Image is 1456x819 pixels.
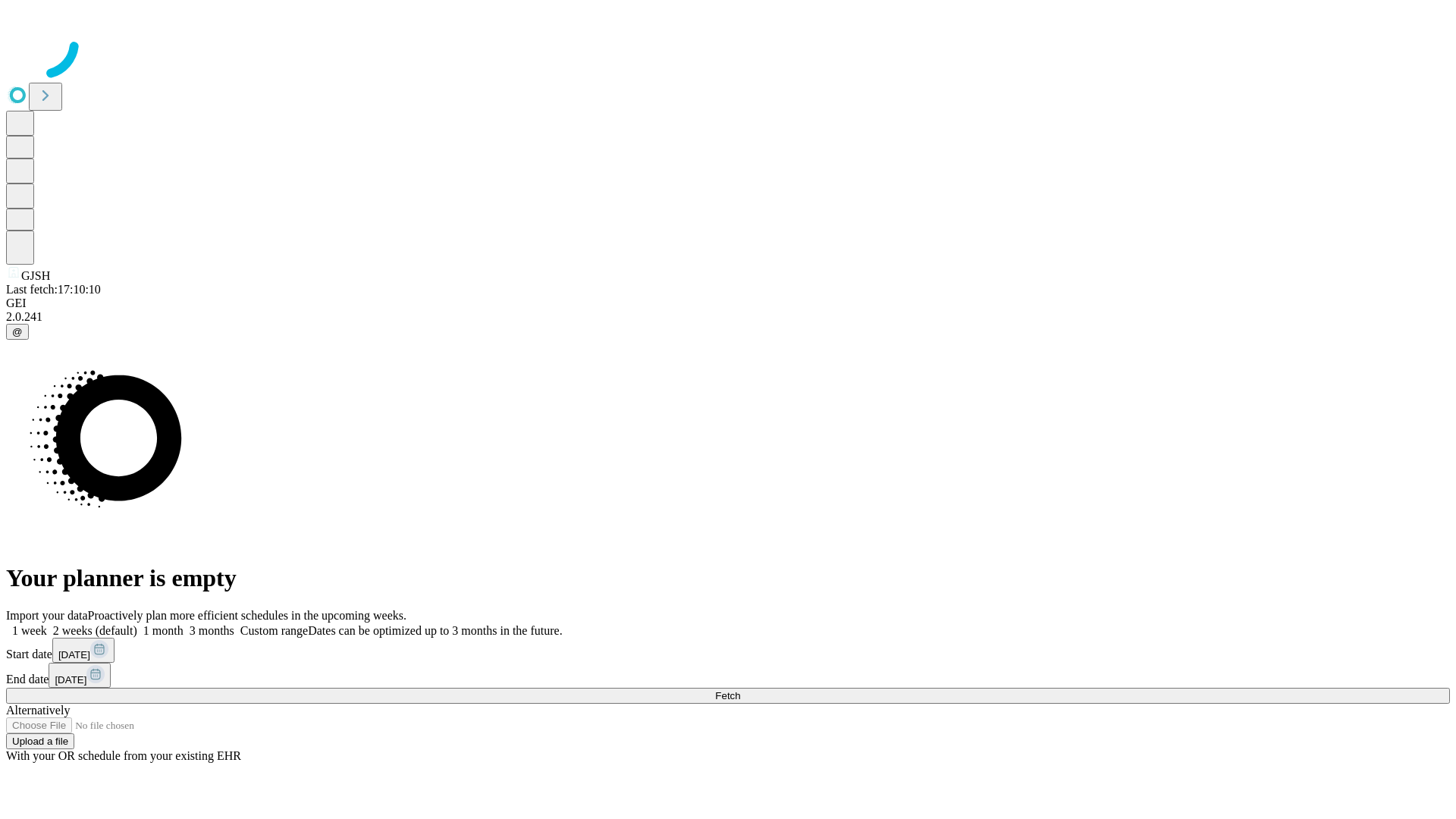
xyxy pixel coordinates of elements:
[53,624,137,637] span: 2 weeks (default)
[6,283,101,296] span: Last fetch: 17:10:10
[190,624,234,637] span: 3 months
[6,564,1450,592] h1: Your planner is empty
[6,310,1450,324] div: 2.0.241
[143,624,184,637] span: 1 month
[52,638,115,663] button: [DATE]
[6,733,74,749] button: Upload a file
[12,624,47,637] span: 1 week
[6,749,241,762] span: With your OR schedule from your existing EHR
[12,326,23,337] span: @
[21,269,50,282] span: GJSH
[308,624,562,637] span: Dates can be optimized up to 3 months in the future.
[6,663,1450,688] div: End date
[6,324,29,340] button: @
[6,704,70,717] span: Alternatively
[55,674,86,686] span: [DATE]
[6,638,1450,663] div: Start date
[6,609,88,622] span: Import your data
[49,663,111,688] button: [DATE]
[240,624,308,637] span: Custom range
[88,609,406,622] span: Proactively plan more efficient schedules in the upcoming weeks.
[58,649,90,661] span: [DATE]
[6,688,1450,704] button: Fetch
[6,297,1450,310] div: GEI
[715,690,740,701] span: Fetch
